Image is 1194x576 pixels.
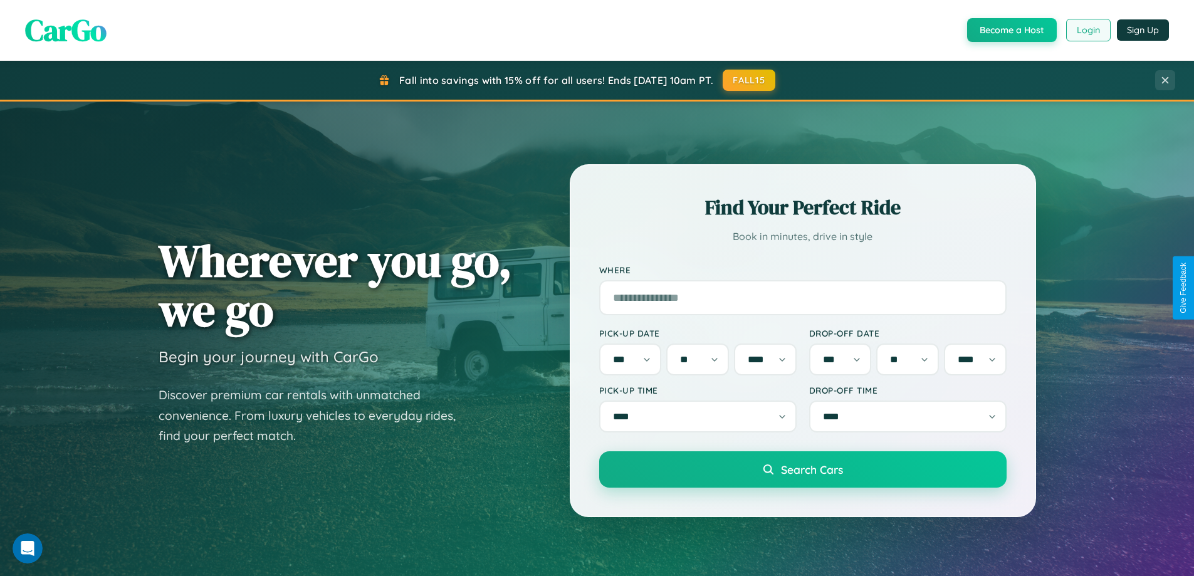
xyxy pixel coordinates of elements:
button: FALL15 [723,70,775,91]
iframe: Intercom live chat [13,533,43,563]
div: Give Feedback [1179,263,1188,313]
h3: Begin your journey with CarGo [159,347,379,366]
button: Search Cars [599,451,1007,488]
h1: Wherever you go, we go [159,236,512,335]
label: Where [599,264,1007,275]
span: Search Cars [781,463,843,476]
h2: Find Your Perfect Ride [599,194,1007,221]
label: Pick-up Time [599,385,797,395]
button: Become a Host [967,18,1057,42]
label: Pick-up Date [599,328,797,338]
button: Login [1066,19,1111,41]
p: Discover premium car rentals with unmatched convenience. From luxury vehicles to everyday rides, ... [159,385,472,446]
label: Drop-off Date [809,328,1007,338]
label: Drop-off Time [809,385,1007,395]
p: Book in minutes, drive in style [599,228,1007,246]
span: Fall into savings with 15% off for all users! Ends [DATE] 10am PT. [399,74,713,86]
span: CarGo [25,9,107,51]
button: Sign Up [1117,19,1169,41]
